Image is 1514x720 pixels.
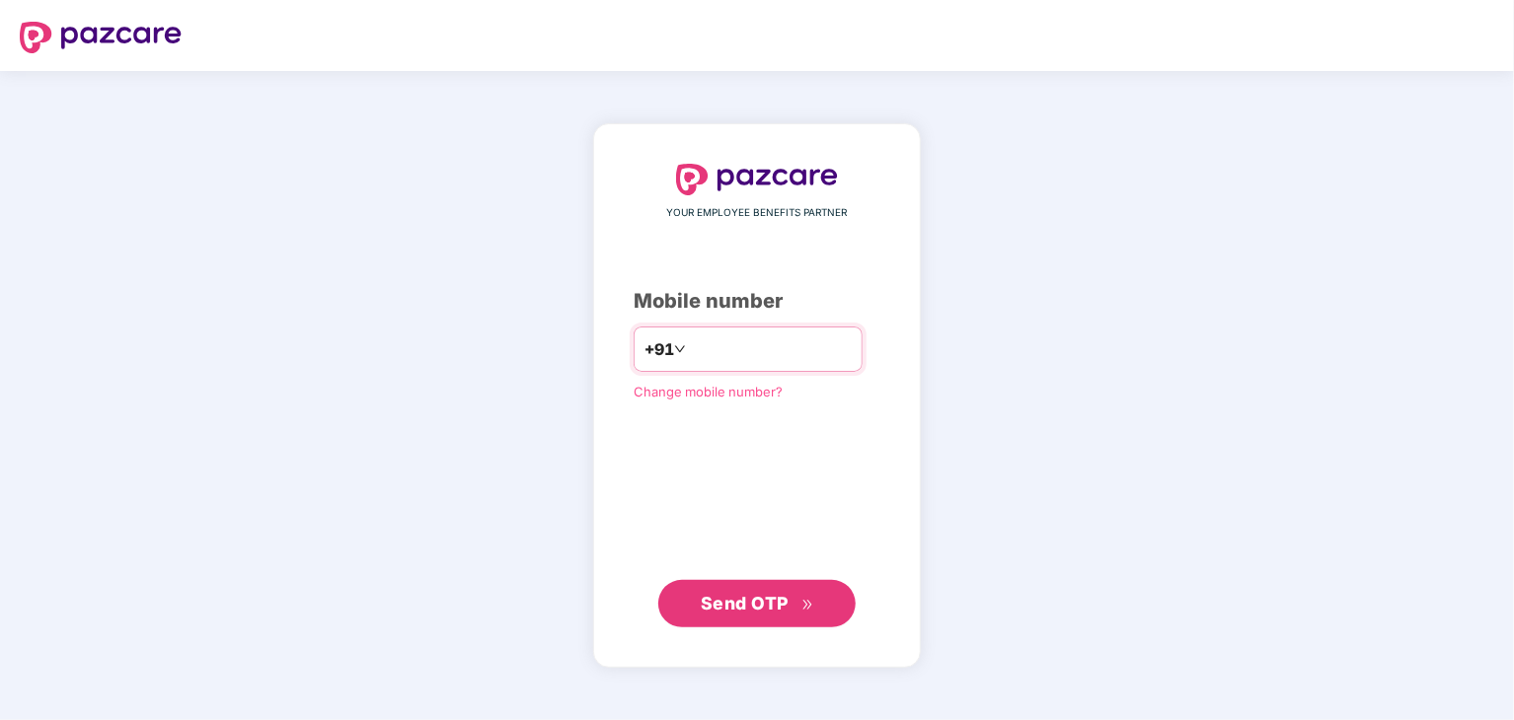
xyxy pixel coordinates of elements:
[676,164,838,195] img: logo
[801,599,814,612] span: double-right
[634,286,880,317] div: Mobile number
[634,384,783,399] a: Change mobile number?
[658,580,856,627] button: Send OTPdouble-right
[20,22,182,53] img: logo
[674,343,686,355] span: down
[667,205,848,221] span: YOUR EMPLOYEE BENEFITS PARTNER
[644,337,674,362] span: +91
[701,593,789,613] span: Send OTP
